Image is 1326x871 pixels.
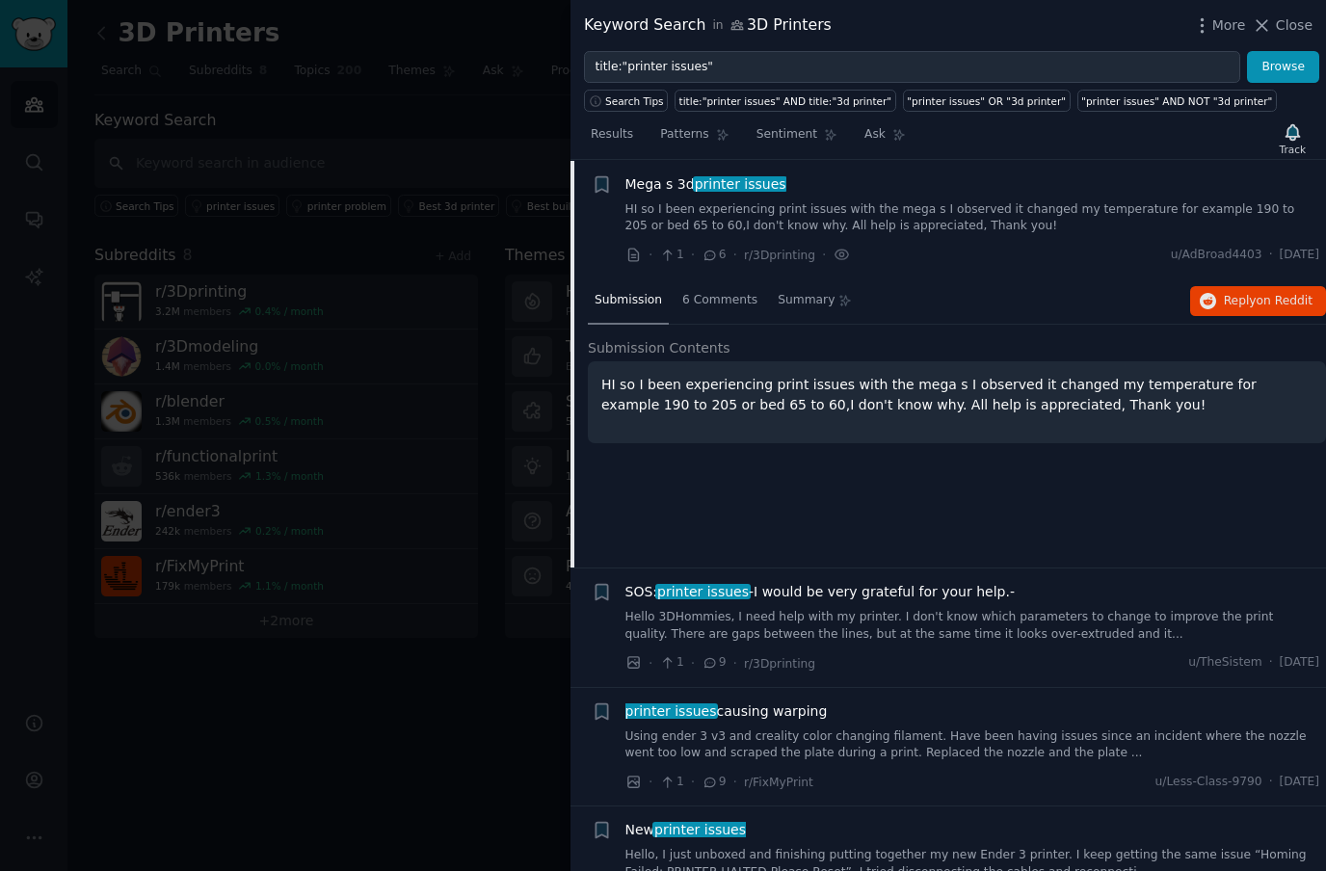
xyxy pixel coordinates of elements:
[625,582,1015,602] span: SOS: -I would be very grateful for your help.-
[693,176,787,192] span: printer issues
[660,126,708,144] span: Patterns
[1077,90,1277,112] a: "printer issues" AND NOT "3d printer"
[605,94,664,108] span: Search Tips
[601,375,1313,415] p: HI so I been experiencing print issues with the mega s I observed it changed my temperature for e...
[588,338,730,358] span: Submission Contents
[907,94,1066,108] div: "printer issues" OR "3d printer"
[1273,119,1313,159] button: Track
[652,822,747,837] span: printer issues
[1247,51,1319,84] button: Browse
[595,292,662,309] span: Submission
[679,94,892,108] div: title:"printer issues" AND title:"3d printer"
[625,820,747,840] a: Newprinter issues
[1280,654,1319,672] span: [DATE]
[864,126,886,144] span: Ask
[702,247,726,264] span: 6
[822,245,826,265] span: ·
[675,90,896,112] a: title:"printer issues" AND title:"3d printer"
[625,701,828,722] span: causing warping
[623,703,718,719] span: printer issues
[659,654,683,672] span: 1
[1171,247,1262,264] span: u/AdBroad4403
[1192,15,1246,36] button: More
[1224,293,1313,310] span: Reply
[756,126,817,144] span: Sentiment
[744,249,815,262] span: r/3Dprinting
[625,201,1320,235] a: HI so I been experiencing print issues with the mega s I observed it changed my temperature for e...
[625,609,1320,643] a: Hello 3DHommies, I need help with my printer. I don't know which parameters to change to improve ...
[625,582,1015,602] a: SOS:printer issues-I would be very grateful for your help.-
[1269,247,1273,264] span: ·
[649,653,652,673] span: ·
[691,653,695,673] span: ·
[750,119,844,159] a: Sentiment
[1276,15,1313,36] span: Close
[691,772,695,792] span: ·
[653,119,735,159] a: Patterns
[858,119,913,159] a: Ask
[1252,15,1313,36] button: Close
[744,657,815,671] span: r/3Dprinting
[584,119,640,159] a: Results
[1155,774,1262,791] span: u/Less-Class-9790
[733,772,737,792] span: ·
[1280,774,1319,791] span: [DATE]
[733,653,737,673] span: ·
[584,51,1240,84] input: Try a keyword related to your business
[659,774,683,791] span: 1
[1280,143,1306,156] div: Track
[625,174,786,195] a: Mega s 3dprinter issues
[649,245,652,265] span: ·
[1257,294,1313,307] span: on Reddit
[733,245,737,265] span: ·
[625,701,828,722] a: printer issuescausing warping
[712,17,723,35] span: in
[625,174,786,195] span: Mega s 3d
[659,247,683,264] span: 1
[591,126,633,144] span: Results
[903,90,1071,112] a: "printer issues" OR "3d printer"
[625,820,747,840] span: New
[1280,247,1319,264] span: [DATE]
[1269,774,1273,791] span: ·
[744,776,813,789] span: r/FixMyPrint
[1190,286,1326,317] button: Replyon Reddit
[702,654,726,672] span: 9
[1081,94,1272,108] div: "printer issues" AND NOT "3d printer"
[778,292,835,309] span: Summary
[1269,654,1273,672] span: ·
[702,774,726,791] span: 9
[682,292,757,309] span: 6 Comments
[584,13,832,38] div: Keyword Search 3D Printers
[1188,654,1262,672] span: u/TheSistem
[655,584,750,599] span: printer issues
[691,245,695,265] span: ·
[649,772,652,792] span: ·
[584,90,668,112] button: Search Tips
[625,728,1320,762] a: Using ender 3 v3 and creality color changing filament. Have been having issues since an incident ...
[1212,15,1246,36] span: More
